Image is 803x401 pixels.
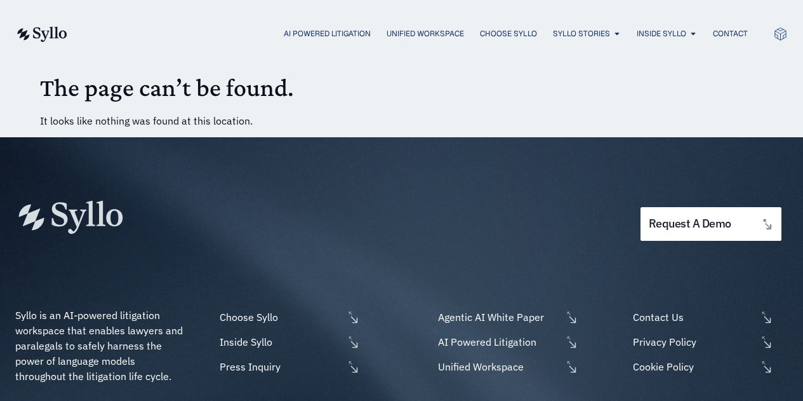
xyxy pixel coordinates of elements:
[216,334,360,350] a: Inside Syllo
[15,27,67,42] img: syllo
[630,334,788,350] a: Privacy Policy
[435,334,578,350] a: AI Powered Litigation
[435,334,562,350] span: AI Powered Litigation
[40,113,764,128] p: It looks like nothing was found at this location.
[480,28,537,39] a: Choose Syllo
[40,72,764,103] h1: The page can’t be found.
[93,28,748,40] nav: Menu
[435,309,578,325] a: Agentic AI White Paper
[630,309,757,325] span: Contact Us
[216,309,360,325] a: Choose Syllo
[15,309,185,383] span: Syllo is an AI-powered litigation workspace that enables lawyers and paralegals to safely harness...
[637,28,686,39] a: Inside Syllo
[630,359,788,374] a: Cookie Policy
[216,359,343,374] span: Press Inquiry
[216,334,343,350] span: Inside Syllo
[640,207,781,241] a: request a demo
[630,359,757,374] span: Cookie Policy
[284,28,371,39] a: AI Powered Litigation
[713,28,748,39] a: Contact
[435,309,562,325] span: Agentic AI White Paper
[387,28,464,39] a: Unified Workspace
[630,309,788,325] a: Contact Us
[435,359,578,374] a: Unified Workspace
[630,334,757,350] span: Privacy Policy
[649,218,731,230] span: request a demo
[216,309,343,325] span: Choose Syllo
[435,359,562,374] span: Unified Workspace
[216,359,360,374] a: Press Inquiry
[553,28,610,39] a: Syllo Stories
[93,28,748,40] div: Menu Toggle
